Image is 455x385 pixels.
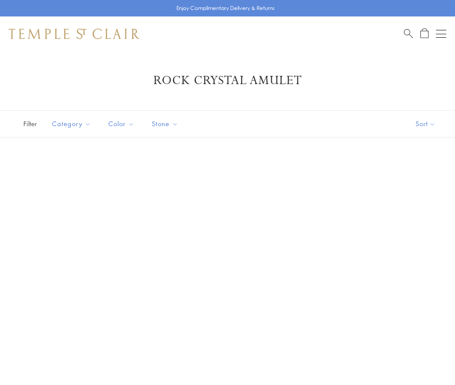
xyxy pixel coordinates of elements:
[404,28,413,39] a: Search
[147,118,185,129] span: Stone
[145,114,185,134] button: Stone
[176,4,275,13] p: Enjoy Complimentary Delivery & Returns
[102,114,141,134] button: Color
[22,73,433,88] h1: Rock Crystal Amulet
[48,118,97,129] span: Category
[420,28,429,39] a: Open Shopping Bag
[9,29,140,39] img: Temple St. Clair
[45,114,97,134] button: Category
[104,118,141,129] span: Color
[436,29,446,39] button: Open navigation
[396,111,455,137] button: Show sort by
